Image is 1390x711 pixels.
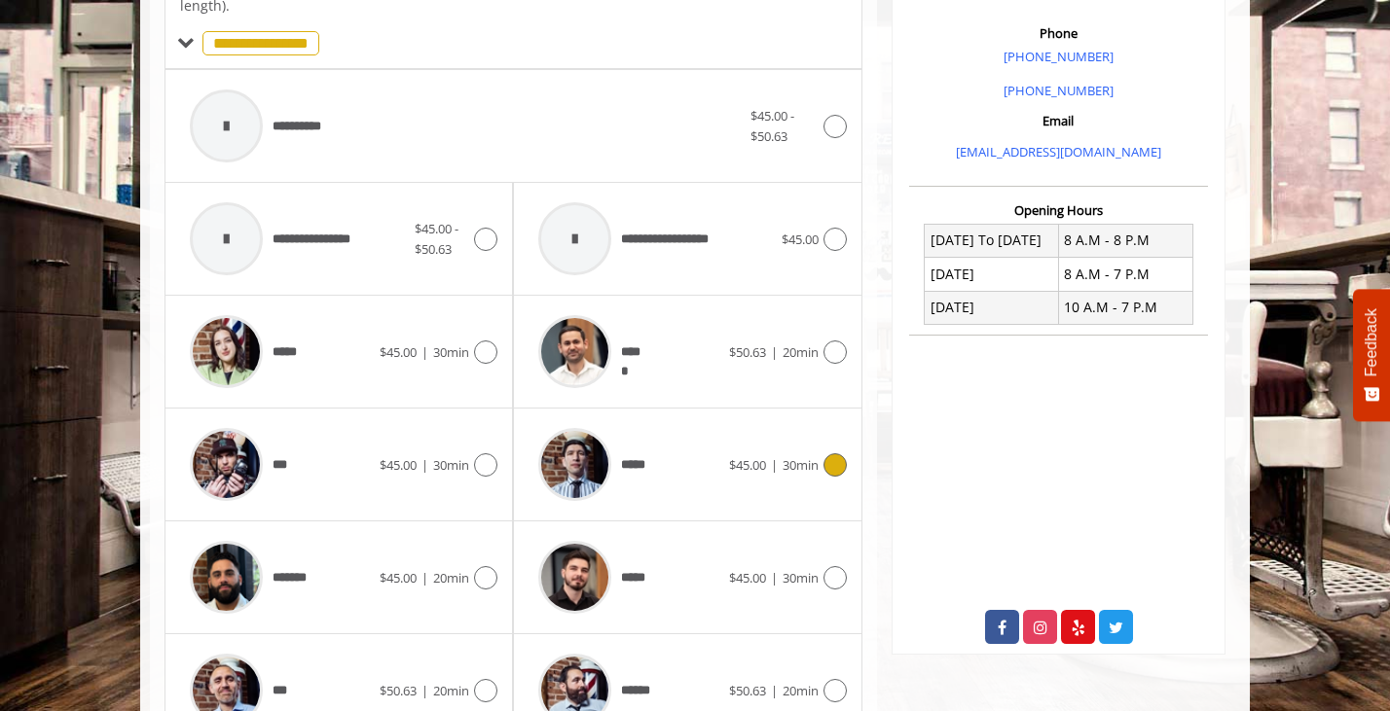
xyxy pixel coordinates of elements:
[925,291,1059,324] td: [DATE]
[771,456,778,474] span: |
[1058,291,1192,324] td: 10 A.M - 7 P.M
[771,682,778,699] span: |
[914,26,1203,40] h3: Phone
[909,203,1208,217] h3: Opening Hours
[1058,258,1192,291] td: 8 A.M - 7 P.M
[914,114,1203,127] h3: Email
[380,682,417,699] span: $50.63
[956,143,1161,160] a: [EMAIL_ADDRESS][DOMAIN_NAME]
[433,343,469,361] span: 30min
[433,569,469,587] span: 20min
[1353,289,1390,421] button: Feedback - Show survey
[729,343,766,361] span: $50.63
[380,569,417,587] span: $45.00
[783,456,819,474] span: 30min
[729,682,766,699] span: $50.63
[415,220,458,258] span: $45.00 - $50.63
[783,343,819,361] span: 20min
[421,456,428,474] span: |
[1004,82,1114,99] a: [PHONE_NUMBER]
[433,682,469,699] span: 20min
[783,682,819,699] span: 20min
[771,569,778,587] span: |
[729,456,766,474] span: $45.00
[1363,308,1380,376] span: Feedback
[750,107,794,145] span: $45.00 - $50.63
[433,456,469,474] span: 30min
[380,456,417,474] span: $45.00
[421,682,428,699] span: |
[1004,48,1114,65] a: [PHONE_NUMBER]
[925,258,1059,291] td: [DATE]
[771,343,778,361] span: |
[783,569,819,587] span: 30min
[925,224,1059,257] td: [DATE] To [DATE]
[729,569,766,587] span: $45.00
[421,343,428,361] span: |
[1058,224,1192,257] td: 8 A.M - 8 P.M
[380,343,417,361] span: $45.00
[421,569,428,587] span: |
[782,231,819,248] span: $45.00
